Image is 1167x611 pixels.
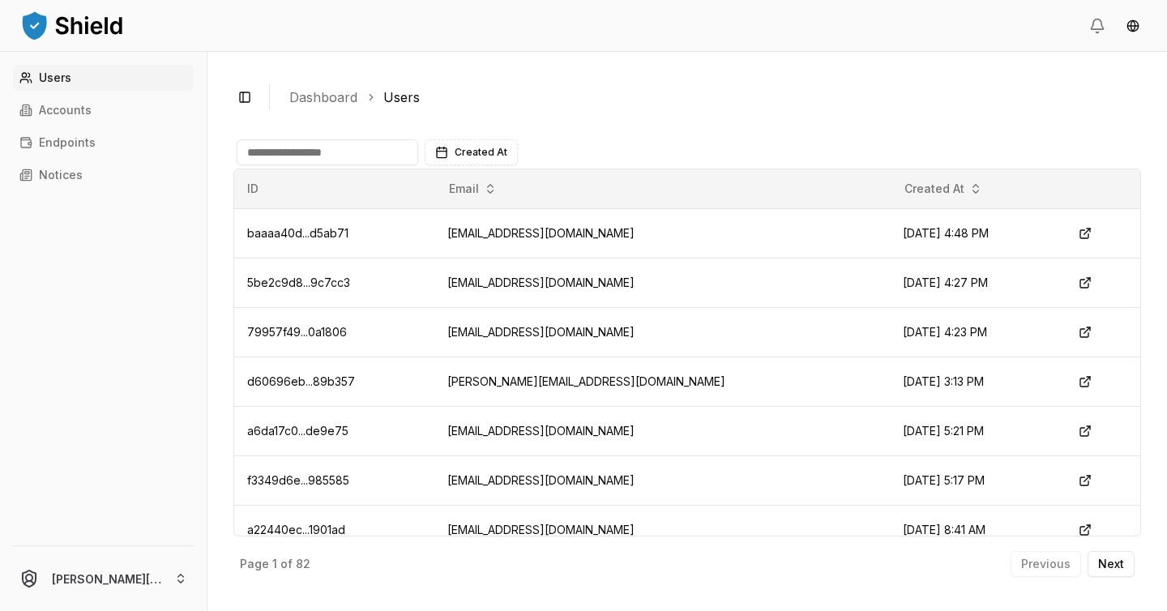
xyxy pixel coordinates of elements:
[39,169,83,181] p: Notices
[13,130,194,156] a: Endpoints
[434,455,890,505] td: [EMAIL_ADDRESS][DOMAIN_NAME]
[434,357,890,406] td: [PERSON_NAME][EMAIL_ADDRESS][DOMAIN_NAME]
[903,473,985,487] span: [DATE] 5:17 PM
[247,424,348,438] span: a6da17c0...de9e75
[903,374,984,388] span: [DATE] 3:13 PM
[39,72,71,83] p: Users
[434,505,890,554] td: [EMAIL_ADDRESS][DOMAIN_NAME]
[52,570,161,587] p: [PERSON_NAME][EMAIL_ADDRESS][DOMAIN_NAME]
[455,146,507,159] span: Created At
[19,9,125,41] img: ShieldPay Logo
[13,65,194,91] a: Users
[13,97,194,123] a: Accounts
[247,523,345,536] span: a22440ec...1901ad
[39,137,96,148] p: Endpoints
[247,374,355,388] span: d60696eb...89b357
[6,553,200,605] button: [PERSON_NAME][EMAIL_ADDRESS][DOMAIN_NAME]
[434,406,890,455] td: [EMAIL_ADDRESS][DOMAIN_NAME]
[39,105,92,116] p: Accounts
[1088,551,1135,577] button: Next
[903,276,988,289] span: [DATE] 4:27 PM
[247,473,349,487] span: f3349d6e...985585
[247,276,350,289] span: 5be2c9d8...9c7cc3
[240,558,269,570] p: Page
[434,258,890,307] td: [EMAIL_ADDRESS][DOMAIN_NAME]
[1098,558,1124,570] p: Next
[434,208,890,258] td: [EMAIL_ADDRESS][DOMAIN_NAME]
[903,523,985,536] span: [DATE] 8:41 AM
[296,558,310,570] p: 82
[272,558,277,570] p: 1
[425,139,518,165] button: Created At
[289,88,1128,107] nav: breadcrumb
[247,325,347,339] span: 79957f49...0a1806
[247,226,348,240] span: baaaa40d...d5ab71
[13,162,194,188] a: Notices
[898,176,989,202] button: Created At
[383,88,420,107] a: Users
[903,424,984,438] span: [DATE] 5:21 PM
[434,307,890,357] td: [EMAIL_ADDRESS][DOMAIN_NAME]
[289,88,357,107] a: Dashboard
[903,226,989,240] span: [DATE] 4:48 PM
[442,176,503,202] button: Email
[234,169,434,208] th: ID
[903,325,987,339] span: [DATE] 4:23 PM
[280,558,293,570] p: of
